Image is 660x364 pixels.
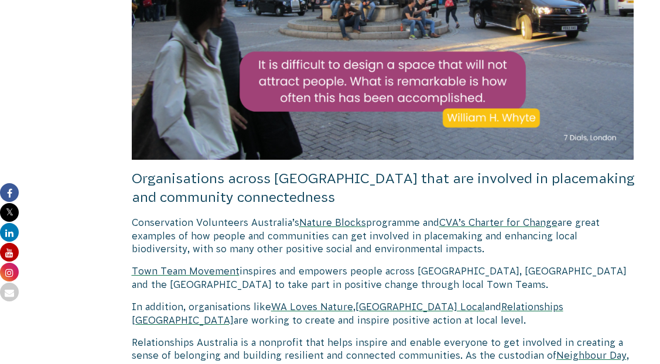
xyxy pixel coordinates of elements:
span: Conservation Volunteers Australia’s [132,217,299,228]
span: Relationships Australia is a nonprofit that helps inspire and enable everyone to get involved in ... [132,337,623,360]
span: inspires and empowers people across [GEOGRAPHIC_DATA], [GEOGRAPHIC_DATA] and the [GEOGRAPHIC_DATA... [132,266,627,289]
span: and [485,301,501,312]
a: CVA’s Charter for Change [439,217,558,228]
span: Organisations across [GEOGRAPHIC_DATA] that are involved in placemaking and community connectedness [132,171,634,205]
a: Nature Blocks [299,217,366,228]
a: WA Loves Nature [271,301,353,312]
span: are working to create and inspire positive action at local level. [234,315,526,325]
span: In addition, organisations like [132,301,271,312]
span: programme and [366,217,439,228]
a: [GEOGRAPHIC_DATA] Local [355,301,485,312]
a: Town Team Movement [132,266,240,276]
span: are great examples of how people and communities can get involved in placemaking and enhancing lo... [132,217,600,254]
a: Relationships [GEOGRAPHIC_DATA] [132,301,563,325]
a: Neighbour Day [556,350,627,360]
span: , [353,301,355,312]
